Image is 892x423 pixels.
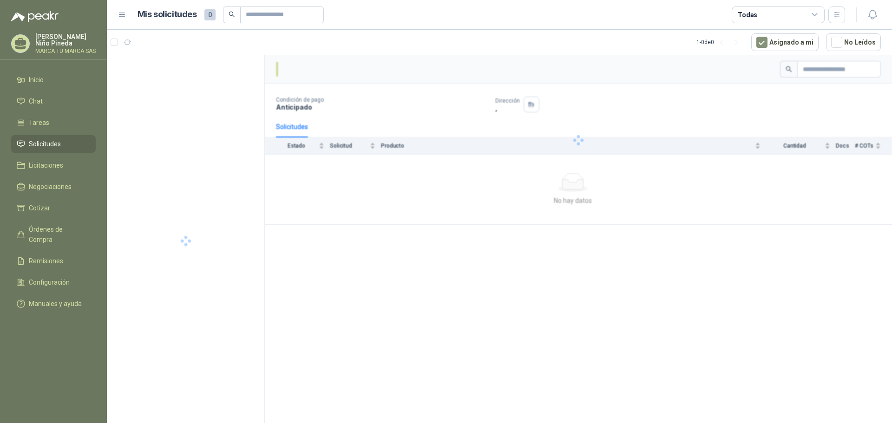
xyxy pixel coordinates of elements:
[29,224,87,245] span: Órdenes de Compra
[29,299,82,309] span: Manuales y ayuda
[11,295,96,312] a: Manuales y ayuda
[29,117,49,128] span: Tareas
[11,156,96,174] a: Licitaciones
[696,35,744,50] div: 1 - 0 de 0
[826,33,881,51] button: No Leídos
[204,9,216,20] span: 0
[11,114,96,131] a: Tareas
[29,160,63,170] span: Licitaciones
[138,8,197,21] h1: Mis solicitudes
[29,277,70,287] span: Configuración
[229,11,235,18] span: search
[11,252,96,270] a: Remisiones
[738,10,757,20] div: Todas
[11,199,96,217] a: Cotizar
[29,96,43,106] span: Chat
[35,48,96,54] p: MARCA TU MARCA SAS
[751,33,819,51] button: Asignado a mi
[11,135,96,153] a: Solicitudes
[29,256,63,266] span: Remisiones
[29,182,72,192] span: Negociaciones
[11,92,96,110] a: Chat
[11,178,96,195] a: Negociaciones
[29,203,50,213] span: Cotizar
[35,33,96,46] p: [PERSON_NAME] Niño Pineda
[29,75,44,85] span: Inicio
[29,139,61,149] span: Solicitudes
[11,71,96,89] a: Inicio
[11,273,96,291] a: Configuración
[11,221,96,248] a: Órdenes de Compra
[11,11,59,22] img: Logo peakr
